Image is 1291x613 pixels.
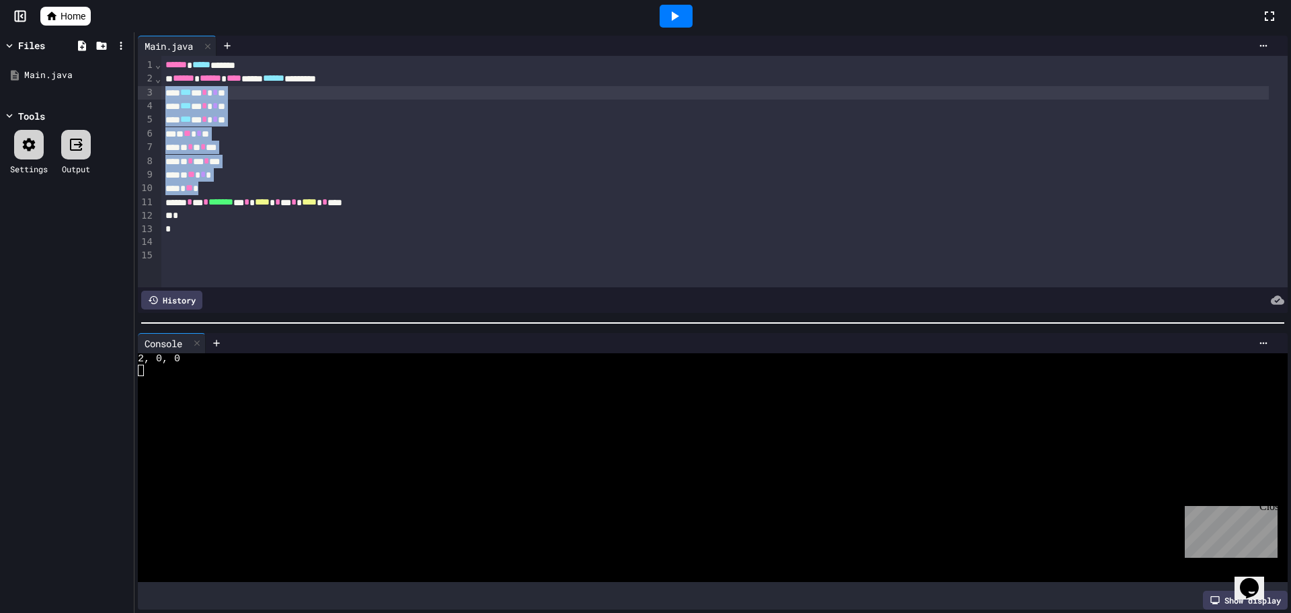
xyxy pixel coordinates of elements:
div: Console [138,333,206,353]
div: 14 [138,236,155,249]
div: 6 [138,127,155,141]
div: 12 [138,209,155,223]
div: Files [18,38,45,52]
span: 2, 0, 0 [138,353,180,365]
div: Settings [10,163,48,175]
a: Home [40,7,91,26]
div: Main.java [138,39,200,53]
div: 10 [138,182,155,195]
div: 3 [138,86,155,100]
div: Show display [1203,591,1288,610]
div: 11 [138,196,155,209]
div: Output [62,163,90,175]
span: Home [61,9,85,23]
div: History [141,291,202,310]
div: Main.java [138,36,217,56]
div: 5 [138,113,155,127]
iframe: chat widget [1235,559,1278,600]
div: Main.java [24,69,129,82]
div: 1 [138,59,155,72]
div: 8 [138,155,155,168]
div: Tools [18,109,45,123]
iframe: chat widget [1179,501,1278,558]
div: 7 [138,141,155,154]
div: 15 [138,249,155,262]
div: 2 [138,72,155,85]
div: 13 [138,223,155,236]
div: Console [138,336,189,351]
div: Chat with us now!Close [5,5,93,85]
div: 4 [138,100,155,113]
span: Fold line [155,59,161,70]
span: Fold line [155,73,161,84]
div: 9 [138,168,155,182]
